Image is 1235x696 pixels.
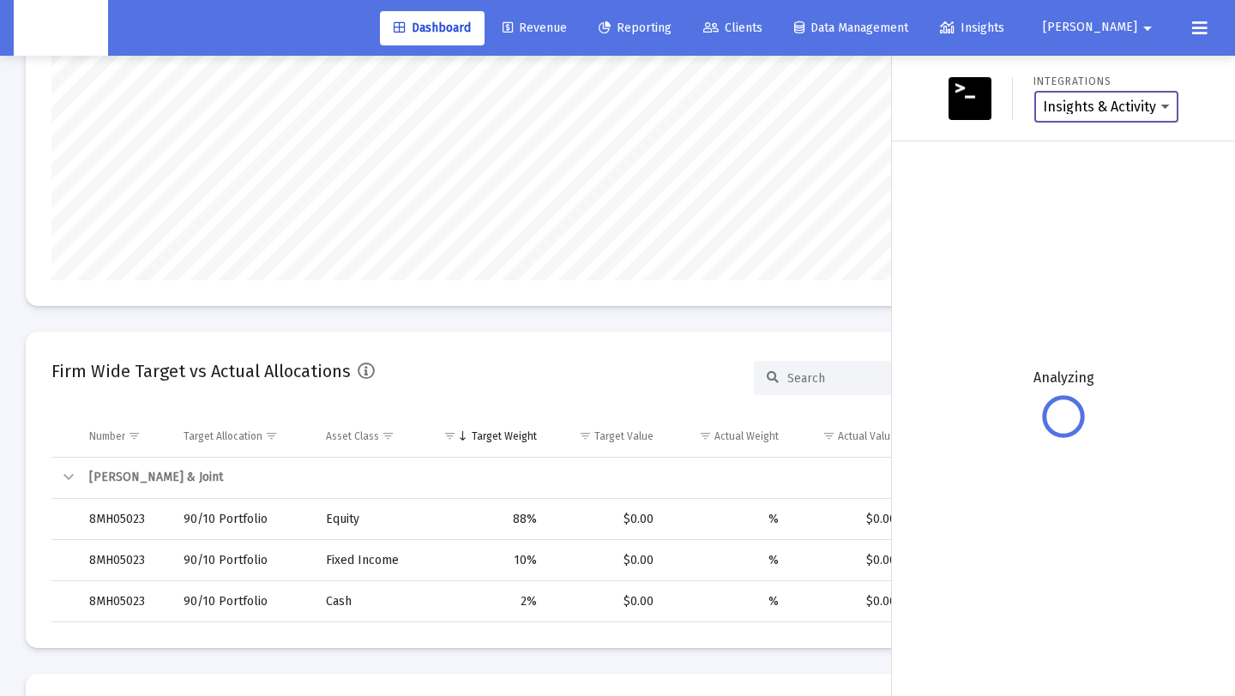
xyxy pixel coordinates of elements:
a: Insights [926,11,1018,45]
button: [PERSON_NAME] [1022,10,1178,45]
img: Dashboard [27,11,95,45]
a: Data Management [780,11,922,45]
a: Clients [690,11,776,45]
span: Reporting [599,21,672,35]
span: Insights [940,21,1004,35]
a: Reporting [585,11,685,45]
span: Data Management [794,21,908,35]
a: Dashboard [380,11,485,45]
span: Revenue [503,21,567,35]
span: Dashboard [394,21,471,35]
span: Clients [703,21,762,35]
span: [PERSON_NAME] [1043,21,1137,35]
mat-icon: arrow_drop_down [1137,11,1158,45]
a: Revenue [489,11,581,45]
